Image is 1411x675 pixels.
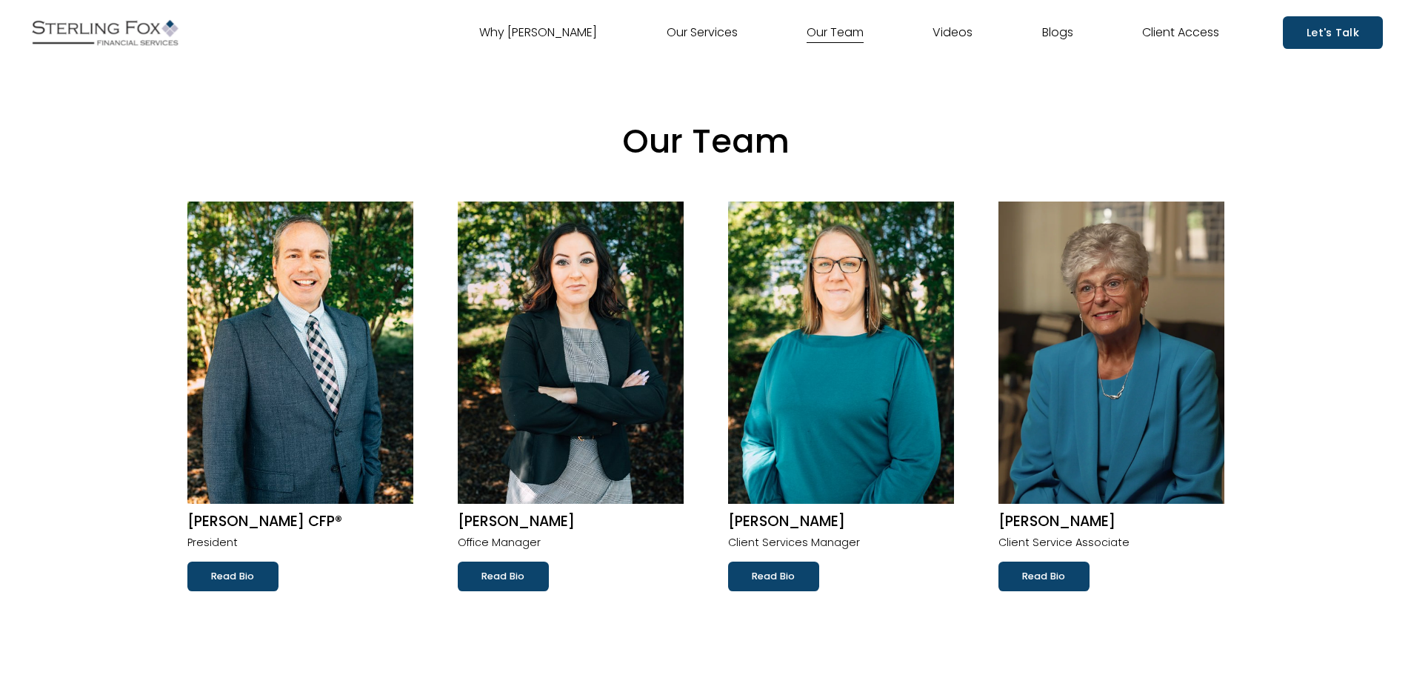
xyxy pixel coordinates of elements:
[1042,21,1073,44] a: Blogs
[479,21,597,44] a: Why [PERSON_NAME]
[728,562,819,591] a: Read Bio
[458,562,549,591] a: Read Bio
[1142,21,1219,44] a: Client Access
[728,533,954,553] p: Client Services Manager
[28,14,182,51] img: Sterling Fox Financial Services
[998,562,1090,591] a: Read Bio
[187,202,413,504] img: Robert W. Volpe CFP®
[728,513,954,531] h2: [PERSON_NAME]
[728,202,954,504] img: Kerri Pait
[807,21,864,44] a: Our Team
[458,202,684,504] img: Lisa M. Coello
[187,562,278,591] a: Read Bio
[998,513,1224,531] h2: [PERSON_NAME]
[667,21,738,44] a: Our Services
[458,533,684,553] p: Office Manager
[187,513,413,531] h2: [PERSON_NAME] CFP®
[458,513,684,531] h2: [PERSON_NAME]
[1283,16,1383,48] a: Let's Talk
[187,533,413,553] p: President
[187,112,1224,172] p: Our Team
[933,21,973,44] a: Videos
[998,533,1224,553] p: Client Service Associate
